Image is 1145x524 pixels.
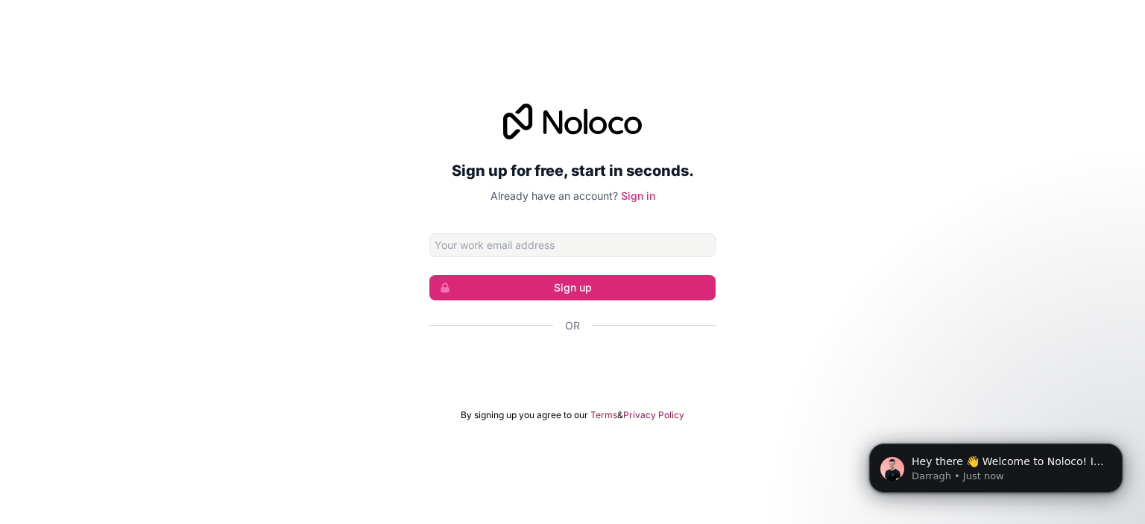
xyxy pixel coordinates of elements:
[461,409,588,421] span: By signing up you agree to our
[429,157,716,184] h2: Sign up for free, start in seconds.
[429,275,716,300] button: Sign up
[847,412,1145,517] iframe: Intercom notifications message
[422,350,723,382] iframe: Tombol Login dengan Google
[623,409,684,421] a: Privacy Policy
[590,409,617,421] a: Terms
[429,233,716,257] input: Email address
[565,318,580,333] span: Or
[617,409,623,421] span: &
[491,189,618,202] span: Already have an account?
[621,189,655,202] a: Sign in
